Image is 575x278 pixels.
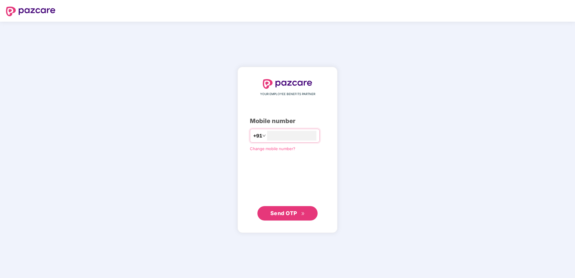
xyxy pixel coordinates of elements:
[250,116,325,126] div: Mobile number
[260,92,315,97] span: YOUR EMPLOYEE BENEFITS PARTNER
[263,79,312,89] img: logo
[250,146,295,151] a: Change mobile number?
[253,132,262,140] span: +91
[301,212,305,216] span: double-right
[270,210,297,216] span: Send OTP
[257,206,318,221] button: Send OTPdouble-right
[262,134,266,137] span: down
[6,7,55,16] img: logo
